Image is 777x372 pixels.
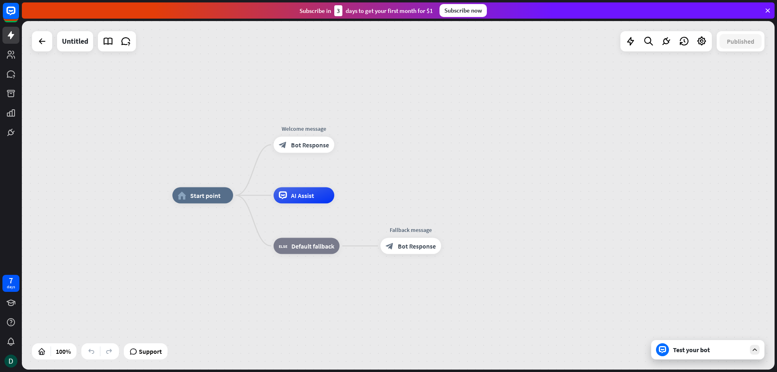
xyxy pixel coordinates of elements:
div: days [7,284,15,290]
div: Subscribe now [439,4,487,17]
i: block_fallback [279,242,287,250]
i: block_bot_response [386,242,394,250]
div: 100% [53,345,73,358]
span: Default fallback [291,242,334,250]
span: Start point [190,191,221,200]
div: Subscribe in days to get your first month for $1 [299,5,433,16]
button: Open LiveChat chat widget [6,3,31,28]
div: Untitled [62,31,88,51]
span: AI Assist [291,191,314,200]
i: home_2 [178,191,186,200]
a: 7 days [2,275,19,292]
span: Bot Response [398,242,436,250]
div: Welcome message [267,125,340,133]
span: Bot Response [291,141,329,149]
div: Test your bot [673,346,746,354]
button: Published [720,34,762,49]
i: block_bot_response [279,141,287,149]
div: 7 [9,277,13,284]
div: Fallback message [374,226,447,234]
span: Support [139,345,162,358]
div: 3 [334,5,342,16]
